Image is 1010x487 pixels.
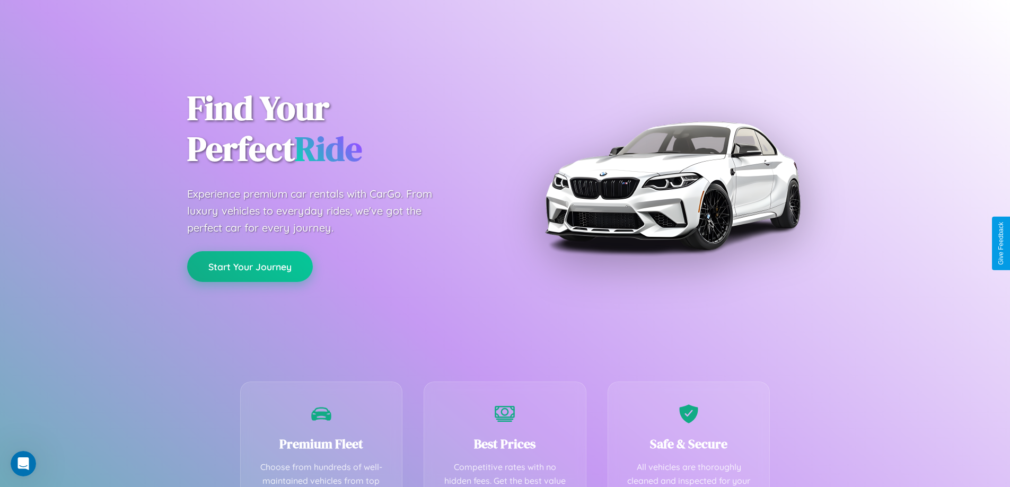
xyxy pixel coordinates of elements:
iframe: Intercom live chat [11,451,36,476]
h3: Premium Fleet [257,435,387,453]
h3: Safe & Secure [624,435,754,453]
img: Premium BMW car rental vehicle [540,53,805,318]
h3: Best Prices [440,435,570,453]
button: Start Your Journey [187,251,313,282]
div: Give Feedback [997,222,1005,265]
span: Ride [295,126,362,172]
h1: Find Your Perfect [187,88,489,170]
p: Experience premium car rentals with CarGo. From luxury vehicles to everyday rides, we've got the ... [187,185,452,236]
